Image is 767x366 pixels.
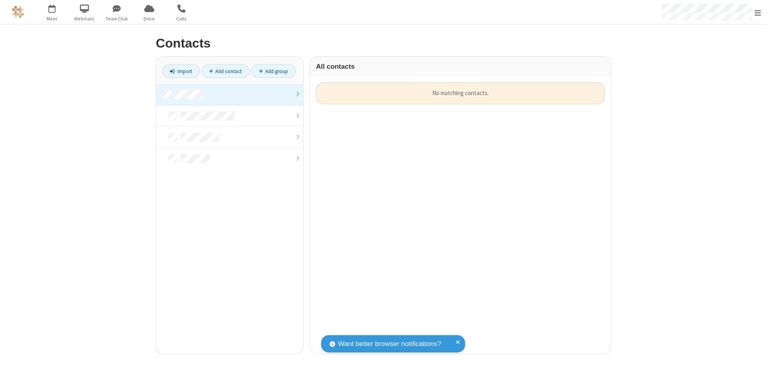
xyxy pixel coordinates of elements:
[70,15,99,22] span: Webinars
[12,6,24,18] img: QA Selenium DO NOT DELETE OR CHANGE
[134,15,164,22] span: Drive
[162,64,200,78] a: Import
[156,36,611,50] h2: Contacts
[167,15,197,22] span: Calls
[338,339,441,349] span: Want better browser notifications?
[310,76,611,354] div: grid
[102,15,132,22] span: Team Chat
[251,64,296,78] a: Add group
[316,63,605,70] h3: All contacts
[316,82,605,104] div: No matching contacts.
[37,15,67,22] span: Meet
[201,64,250,78] a: Add contact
